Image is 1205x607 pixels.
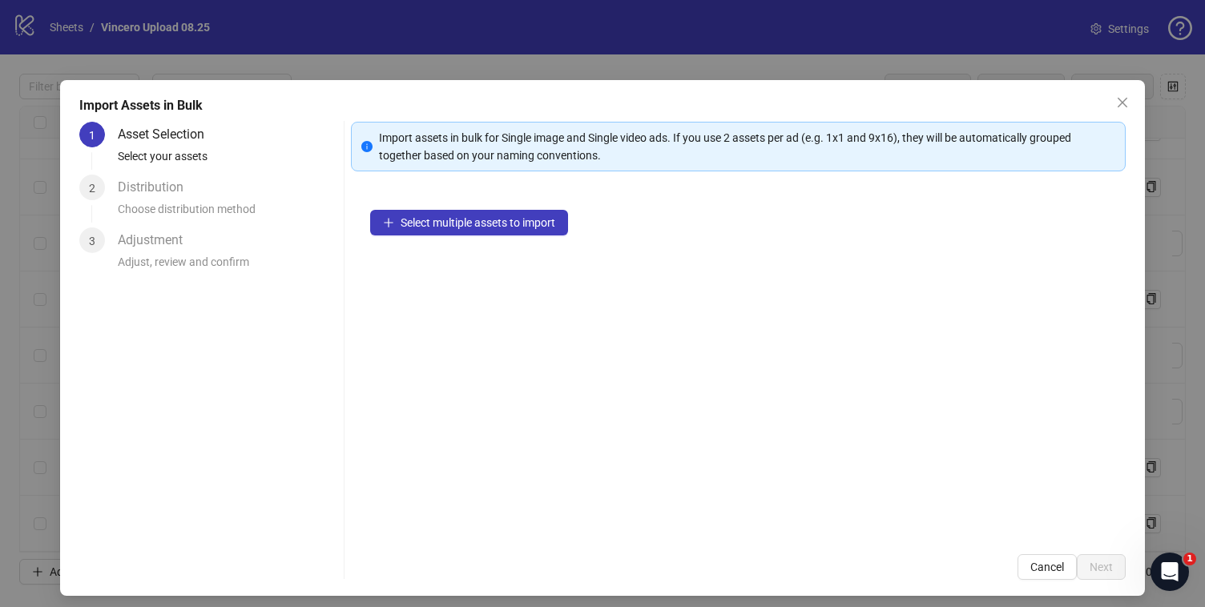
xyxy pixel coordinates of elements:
button: Select multiple assets to import [370,210,568,235]
span: plus [383,217,394,228]
span: 1 [1183,553,1196,565]
span: 3 [89,235,95,247]
span: 2 [89,182,95,195]
div: Adjustment [118,227,195,253]
span: Cancel [1030,561,1064,573]
span: 1 [89,129,95,142]
span: info-circle [361,141,373,152]
button: Close [1110,90,1135,115]
div: Choose distribution method [118,200,337,227]
div: Select your assets [118,147,337,175]
span: Select multiple assets to import [401,216,555,229]
div: Import assets in bulk for Single image and Single video ads. If you use 2 assets per ad (e.g. 1x1... [379,129,1114,164]
iframe: Intercom live chat [1151,553,1189,591]
button: Next [1077,554,1126,580]
div: Asset Selection [118,122,217,147]
div: Distribution [118,175,196,200]
span: close [1116,96,1129,109]
div: Adjust, review and confirm [118,253,337,280]
button: Cancel [1018,554,1077,580]
div: Import Assets in Bulk [79,96,1126,115]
